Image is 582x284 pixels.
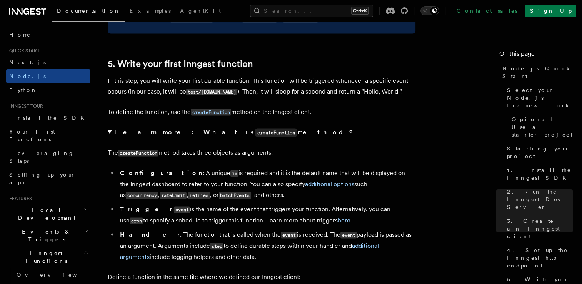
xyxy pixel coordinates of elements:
a: 3. Create an Inngest client [504,214,573,243]
span: Select your Node.js framework [507,86,573,109]
code: event [174,206,190,213]
li: : A unique is required and it is the default name that will be displayed on the Inngest dashboard... [118,167,415,200]
code: test/[DOMAIN_NAME] [186,89,237,95]
h4: On this page [499,49,573,62]
p: To define the function, use the method on the Inngest client. [108,106,415,117]
a: Next.js [6,55,90,69]
li: : is the name of the event that triggers your function. Alternatively, you can use to specify a s... [118,204,415,226]
kbd: Ctrl+K [351,7,369,15]
span: Starting your project [507,145,573,160]
a: Documentation [52,2,125,22]
img: tab_keywords_by_traffic_grey.svg [77,45,83,51]
a: additional options [305,180,354,187]
a: Node.js [6,69,90,83]
button: Inngest Functions [6,246,90,268]
span: Inngest tour [6,103,43,109]
strong: Trigger [120,205,172,212]
a: here [338,216,350,224]
code: batchEvents [219,192,251,199]
img: website_grey.svg [12,20,18,26]
div: Domain Overview [29,45,69,50]
a: Sign Up [525,5,576,17]
a: Optional: Use a starter project [509,112,573,142]
code: createFunction [255,128,297,137]
a: Leveraging Steps [6,146,90,168]
a: Node.js Quick Start [499,62,573,83]
span: Node.js Quick Start [502,65,573,80]
span: AgentKit [180,8,221,14]
p: In this step, you will write your first durable function. This function will be triggered wheneve... [108,75,415,97]
a: Home [6,28,90,42]
a: AgentKit [175,2,225,21]
span: Local Development [6,206,84,222]
a: Contact sales [452,5,522,17]
span: Leveraging Steps [9,150,74,164]
span: 4. Set up the Inngest http endpoint [507,246,573,269]
button: Local Development [6,203,90,225]
code: event [281,232,297,238]
a: Install the SDK [6,111,90,125]
img: logo_orange.svg [12,12,18,18]
a: Examples [125,2,175,21]
code: createFunction [118,150,158,156]
a: Your first Functions [6,125,90,146]
span: Optional: Use a starter project [512,115,573,139]
span: Install the SDK [9,115,89,121]
strong: Handler [120,231,180,238]
a: 4. Set up the Inngest http endpoint [504,243,573,272]
div: Keywords by Traffic [85,45,130,50]
code: rateLimit [160,192,187,199]
a: 5. Write your first Inngest function [108,58,253,69]
a: Python [6,83,90,97]
span: Overview [17,272,96,278]
span: Python [9,87,37,93]
a: Setting up your app [6,168,90,189]
code: cron [130,217,143,224]
strong: Learn more: What is method? [114,128,355,135]
p: Define a function in the same file where we defined our Inngest client: [108,271,415,282]
span: Node.js [9,73,46,79]
a: additional arguments [120,242,379,260]
span: Quick start [6,48,40,54]
span: 2. Run the Inngest Dev Server [507,188,573,211]
p: The method takes three objects as arguments: [108,147,415,158]
code: createFunction [191,109,231,115]
li: : The function that is called when the is received. The payload is passed as an argument. Argumen... [118,229,415,262]
div: v 4.0.25 [22,12,38,18]
span: Next.js [9,59,46,65]
code: step [210,243,223,249]
span: Home [9,31,31,38]
code: inngest/hono [283,16,318,22]
button: Search...Ctrl+K [250,5,373,17]
div: Domain: [DOMAIN_NAME] [20,20,85,26]
strong: Configuration [120,169,203,176]
a: 1. Install the Inngest SDK [504,163,573,185]
code: retries [188,192,210,199]
button: Toggle dark mode [420,6,439,15]
a: Overview [13,268,90,282]
a: Select your Node.js framework [504,83,573,112]
button: Events & Triggers [6,225,90,246]
a: Starting your project [504,142,573,163]
span: Your first Functions [9,129,55,142]
img: tab_domain_overview_orange.svg [21,45,27,51]
summary: Learn more: What iscreateFunctionmethod? [108,127,415,138]
code: id [230,170,238,177]
span: Examples [130,8,171,14]
code: inngest/express [170,16,213,22]
span: 3. Create an Inngest client [507,217,573,240]
code: inngest/next [242,16,277,22]
span: 1. Install the Inngest SDK [507,166,573,182]
a: 2. Run the Inngest Dev Server [504,185,573,214]
a: createFunction [191,108,231,115]
code: event [340,232,357,238]
span: Events & Triggers [6,228,84,243]
span: Setting up your app [9,172,75,185]
code: concurrency [126,192,158,199]
span: Features [6,195,32,202]
span: Documentation [57,8,120,14]
span: Inngest Functions [6,249,83,265]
